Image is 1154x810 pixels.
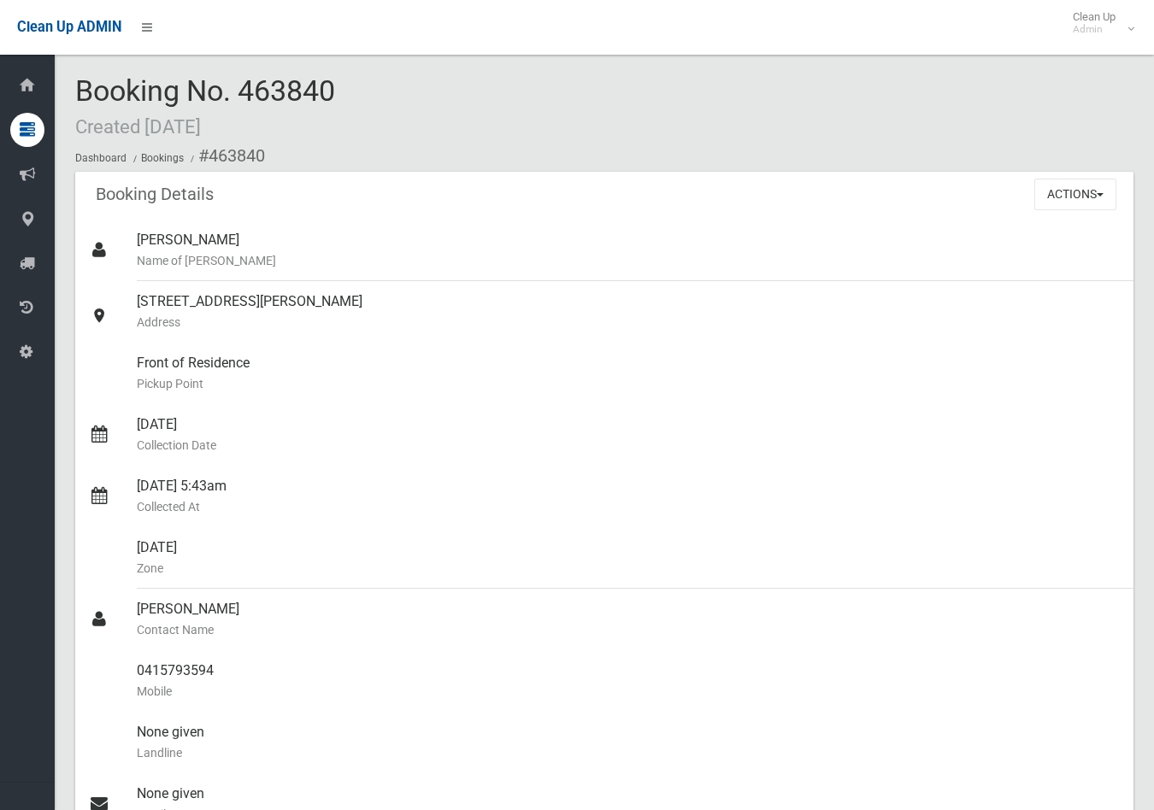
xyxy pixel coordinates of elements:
small: Created [DATE] [75,115,201,138]
small: Landline [137,742,1120,763]
small: Name of [PERSON_NAME] [137,250,1120,271]
small: Collected At [137,496,1120,517]
div: [DATE] 5:43am [137,466,1120,527]
span: Booking No. 463840 [75,73,335,140]
span: Clean Up ADMIN [17,19,121,35]
div: [DATE] [137,527,1120,589]
small: Pickup Point [137,373,1120,394]
div: [PERSON_NAME] [137,589,1120,650]
div: 0415793594 [137,650,1120,712]
div: [DATE] [137,404,1120,466]
span: Clean Up [1064,10,1133,36]
small: Collection Date [137,435,1120,455]
a: Dashboard [75,152,127,164]
div: Front of Residence [137,343,1120,404]
div: [STREET_ADDRESS][PERSON_NAME] [137,281,1120,343]
a: Bookings [141,152,184,164]
small: Address [137,312,1120,332]
li: #463840 [186,140,265,172]
header: Booking Details [75,178,234,211]
div: None given [137,712,1120,773]
button: Actions [1034,179,1116,210]
small: Mobile [137,681,1120,701]
small: Zone [137,558,1120,578]
small: Contact Name [137,619,1120,640]
div: [PERSON_NAME] [137,220,1120,281]
small: Admin [1073,23,1116,36]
